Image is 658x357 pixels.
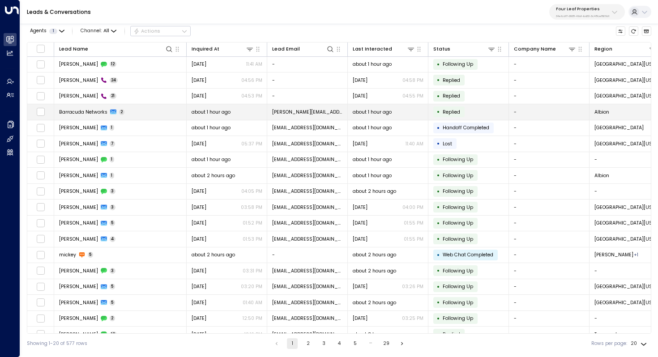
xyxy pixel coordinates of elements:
[509,311,590,327] td: -
[192,140,206,147] span: Sep 02, 2025
[192,109,231,115] span: about 1 hour ago
[594,109,609,115] span: Albion
[509,89,590,104] td: -
[192,315,206,322] span: Sep 22, 2025
[642,26,652,36] button: Archived Leads
[36,298,45,307] span: Toggle select row
[103,28,109,34] span: All
[353,45,415,53] div: Last Interacted
[192,45,219,53] div: Inquired At
[110,61,117,67] span: 12
[241,140,262,147] p: 05:37 PM
[443,251,493,258] span: Web Chat Completed
[509,136,590,152] td: -
[272,140,343,147] span: braydonhardy02@icloud.com
[36,92,45,100] span: Toggle select row
[353,124,392,131] span: about 1 hour ago
[241,283,262,290] p: 03:20 PM
[433,45,450,53] div: Status
[353,299,396,306] span: about 2 hours ago
[192,220,206,226] span: Sep 10, 2025
[556,6,609,12] p: Four Leaf Properties
[192,93,206,99] span: Sep 03, 2025
[267,89,348,104] td: -
[381,338,392,349] button: Go to page 29
[594,124,644,131] span: Mount Pleasant
[353,45,392,53] div: Last Interacted
[594,172,609,179] span: Albion
[437,313,440,324] div: •
[443,268,473,274] span: Following Up
[267,57,348,72] td: -
[88,252,94,258] span: 5
[36,123,45,132] span: Toggle select row
[402,77,423,84] p: 04:58 PM
[631,338,649,349] div: 20
[59,140,98,147] span: Braydon Hardy
[437,233,440,245] div: •
[272,172,343,179] span: jcasad918@gmail.com
[443,299,473,306] span: Following Up
[556,14,609,18] p: 34e1cd17-0f68-49af-bd32-3c48ce8611d1
[110,125,115,131] span: 1
[59,156,98,163] span: Jessica Casad
[272,45,335,53] div: Lead Email
[192,156,231,163] span: about 1 hour ago
[353,172,392,179] span: about 1 hour ago
[443,109,460,115] span: Replied
[59,93,98,99] span: Leslie Lane
[509,279,590,295] td: -
[594,45,657,53] div: Region
[509,231,590,247] td: -
[133,28,161,34] div: Actions
[353,315,367,322] span: Yesterday
[244,331,262,338] p: 12:16 PM
[616,26,626,36] button: Customize
[402,204,423,211] p: 04:00 PM
[110,284,115,289] span: 5
[437,265,440,276] div: •
[443,315,473,322] span: Following Up
[110,157,115,162] span: 1
[443,124,489,131] span: Handoff Completed
[267,72,348,88] td: -
[59,204,98,211] span: Lisandra Orozco Hernández
[353,77,367,84] span: Sep 03, 2025
[110,204,116,210] span: 3
[443,188,473,195] span: Following Up
[594,331,619,338] span: Tecumseh
[514,45,556,53] div: Company Name
[402,93,423,99] p: 04:55 PM
[443,283,473,290] span: Following Up
[634,251,638,258] div: Victoria
[27,8,91,16] a: Leads & Conversations
[353,268,396,274] span: about 2 hours ago
[49,29,57,34] span: 1
[350,338,360,349] button: Go to page 5
[437,90,440,102] div: •
[192,45,254,53] div: Inquired At
[36,44,45,53] span: Toggle select all
[272,299,343,306] span: amandaleehawes@gmail.com
[192,236,206,242] span: Sep 10, 2025
[509,247,590,263] td: -
[119,109,125,115] span: 2
[272,331,343,338] span: nathanielkniess87@gmail.com
[353,251,396,258] span: about 2 hours ago
[110,236,116,242] span: 4
[514,45,577,53] div: Company Name
[110,268,116,274] span: 3
[443,204,473,211] span: Following Up
[241,188,262,195] p: 04:05 PM
[509,216,590,231] td: -
[36,314,45,323] span: Toggle select row
[433,45,496,53] div: Status
[353,236,367,242] span: Sep 17, 2025
[192,204,206,211] span: Sep 18, 2025
[437,186,440,197] div: •
[36,282,45,291] span: Toggle select row
[437,74,440,86] div: •
[353,109,392,115] span: about 1 hour ago
[443,331,460,338] span: Replied
[272,315,343,322] span: amandaleehawes@gmail.com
